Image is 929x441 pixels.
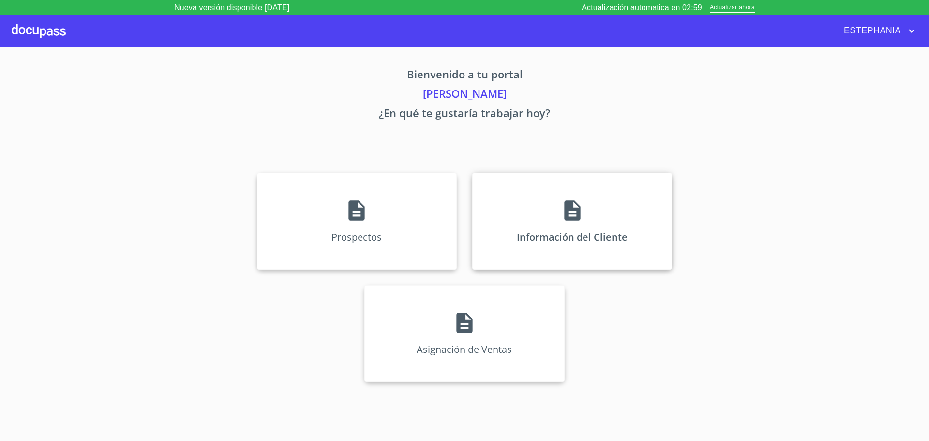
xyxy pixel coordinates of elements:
[837,23,917,39] button: account of current user
[582,2,702,14] p: Actualización automatica en 02:59
[166,105,763,124] p: ¿En qué te gustaría trabajar hoy?
[837,23,906,39] span: ESTEPHANIA
[166,86,763,105] p: [PERSON_NAME]
[166,66,763,86] p: Bienvenido a tu portal
[517,230,628,243] p: Información del Cliente
[174,2,289,14] p: Nueva versión disponible [DATE]
[331,230,382,243] p: Prospectos
[417,343,512,356] p: Asignación de Ventas
[710,3,755,13] span: Actualizar ahora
